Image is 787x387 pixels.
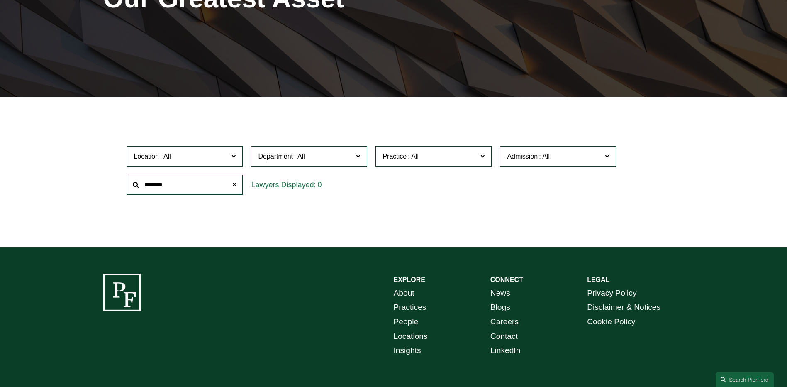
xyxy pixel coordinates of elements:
span: Admission [507,153,538,160]
a: Blogs [490,300,510,315]
a: Contact [490,329,518,344]
strong: CONNECT [490,276,523,283]
a: Privacy Policy [587,286,636,301]
a: LinkedIn [490,343,521,358]
a: About [394,286,414,301]
a: Search this site [716,372,774,387]
span: Practice [383,153,407,160]
strong: EXPLORE [394,276,425,283]
a: News [490,286,510,301]
span: Location [134,153,159,160]
span: 0 [317,181,322,189]
a: Cookie Policy [587,315,635,329]
span: Department [258,153,293,160]
a: Locations [394,329,428,344]
strong: LEGAL [587,276,609,283]
a: Careers [490,315,519,329]
a: Insights [394,343,421,358]
a: People [394,315,419,329]
a: Disclaimer & Notices [587,300,660,315]
a: Practices [394,300,426,315]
